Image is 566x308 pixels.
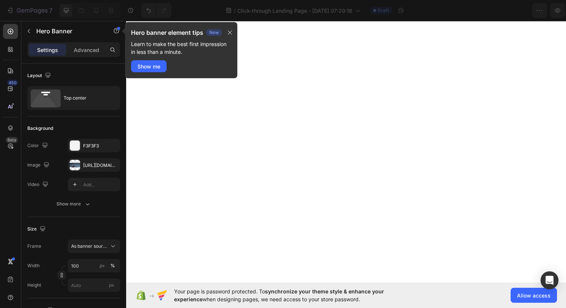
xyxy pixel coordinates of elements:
input: px [68,278,120,292]
button: Save [489,3,513,18]
div: % [110,262,115,269]
div: Size [27,224,47,234]
div: 450 [7,80,18,86]
span: Your page is password protected. To when designing pages, we need access to your store password. [174,287,413,303]
div: Layout [27,71,52,81]
div: Color [27,141,49,151]
label: Height [27,282,41,289]
div: Beta [6,137,18,143]
p: 7 [49,6,52,15]
button: 7 [3,3,56,18]
button: px [108,261,117,270]
div: px [100,262,105,269]
span: / [234,7,236,15]
div: Background [27,125,53,132]
div: Open Intercom Messenger [541,271,559,289]
input: px% [68,259,120,272]
div: F3F3F3 [83,143,118,149]
iframe: Design area [126,21,566,283]
span: Click-through Landing Page - [DATE] 07:20:16 [237,7,352,15]
div: Top center [64,89,109,107]
div: Add... [83,182,118,188]
div: Show more [57,200,91,208]
span: synchronize your theme style & enhance your experience [174,288,384,302]
label: Width [27,262,40,269]
span: Allow access [517,292,551,299]
p: Settings [37,46,58,54]
div: Publish [523,7,541,15]
div: Undo/Redo [141,3,171,18]
p: Hero Banner [36,27,100,36]
button: Allow access [511,288,557,303]
div: Image [27,160,51,170]
button: Publish [516,3,548,18]
span: px [109,282,114,288]
div: Video [27,180,50,190]
button: As banner source [68,240,120,253]
span: Draft [378,7,389,14]
span: As banner source [71,243,108,250]
button: % [98,261,107,270]
p: Advanced [74,46,99,54]
button: Show more [27,197,120,211]
span: Save [495,7,507,14]
div: [URL][DOMAIN_NAME] [83,162,118,169]
label: Frame [27,243,41,250]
